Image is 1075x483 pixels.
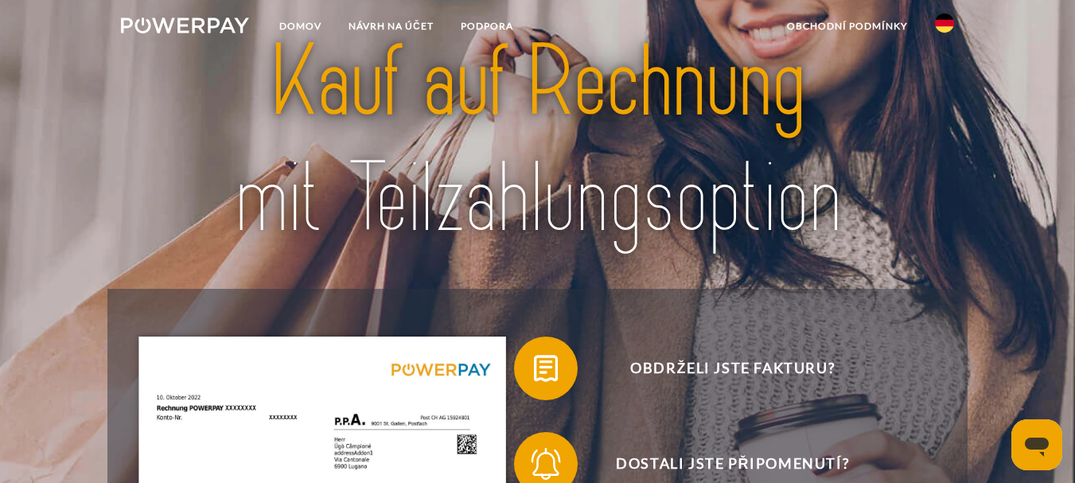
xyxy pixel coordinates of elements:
[447,12,527,41] a: PODPORA
[162,18,913,263] img: title-powerpay_de.svg
[773,12,921,41] a: obchodní podmínky
[514,337,928,400] button: Obdrželi jste fakturu?
[526,349,566,388] img: qb_bill.svg
[787,20,908,32] font: obchodní podmínky
[935,14,954,33] img: de
[121,18,249,33] img: logo-powerpay-white.svg
[1011,419,1062,470] iframe: Tlačítko pro spuštění okna odesílání zpráv
[616,454,849,472] font: Dostali jste připomenutí?
[630,359,835,376] font: Obdrželi jste fakturu?
[266,12,335,41] a: Domov
[335,12,447,41] a: NÁVRH NA ÚČET
[461,20,513,32] font: PODPORA
[279,20,321,32] font: Domov
[349,20,434,32] font: NÁVRH NA ÚČET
